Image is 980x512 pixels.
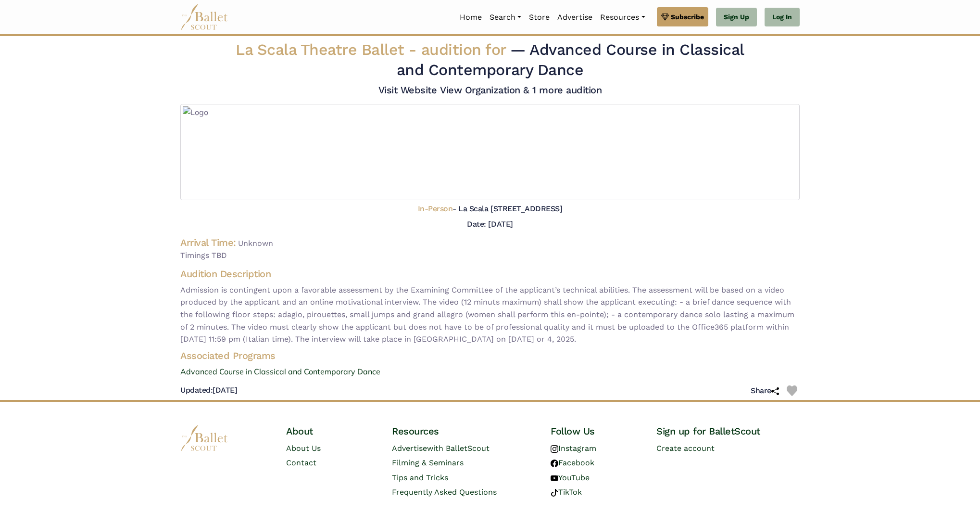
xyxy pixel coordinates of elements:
a: YouTube [551,473,590,482]
a: Contact [286,458,316,467]
span: audition for [421,40,506,59]
h5: [DATE] [180,385,237,396]
a: Home [456,7,486,27]
a: Advertise [553,7,596,27]
a: TikTok [551,487,582,497]
a: Advanced Course in Classical and Contemporary Dance [173,366,807,378]
span: Updated: [180,385,213,395]
a: Filming & Seminars [392,458,464,467]
span: with BalletScout [427,444,490,453]
h4: About [286,425,377,437]
a: About Us [286,444,321,453]
img: facebook logo [551,460,558,467]
h4: Follow Us [551,425,641,437]
h5: - La Scala [STREET_ADDRESS] [418,204,563,214]
h4: Associated Programs [173,349,807,362]
a: Sign Up [716,8,757,27]
a: Facebook [551,458,594,467]
a: Create account [656,444,715,453]
span: La Scala Theatre Ballet - [236,40,510,59]
img: tiktok logo [551,489,558,497]
img: Logo [180,104,800,200]
a: Log In [765,8,800,27]
h4: Audition Description [180,268,800,280]
img: logo [180,425,228,451]
a: Advertisewith BalletScout [392,444,490,453]
a: Subscribe [657,7,708,26]
a: Resources [596,7,649,27]
span: Timings TBD [180,249,800,262]
a: Search [486,7,525,27]
img: youtube logo [551,474,558,482]
span: — Advanced Course in Classical and Contemporary Dance [397,40,744,79]
h4: Sign up for BalletScout [656,425,800,437]
h5: Date: [DATE] [467,219,513,229]
img: gem.svg [661,12,669,22]
span: In-Person [418,204,453,213]
h5: Share [751,386,779,396]
a: Visit Website [378,84,437,96]
a: View Organization & 1 more audition [440,84,602,96]
span: Subscribe [671,12,704,22]
span: Admission is contingent upon a favorable assessment by the Examining Committee of the applicant’s... [180,284,800,346]
a: Instagram [551,444,596,453]
a: Tips and Tricks [392,473,448,482]
span: Unknown [238,239,273,248]
a: Frequently Asked Questions [392,487,497,497]
h4: Arrival Time: [180,237,236,248]
a: Store [525,7,553,27]
h4: Resources [392,425,535,437]
img: instagram logo [551,445,558,453]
